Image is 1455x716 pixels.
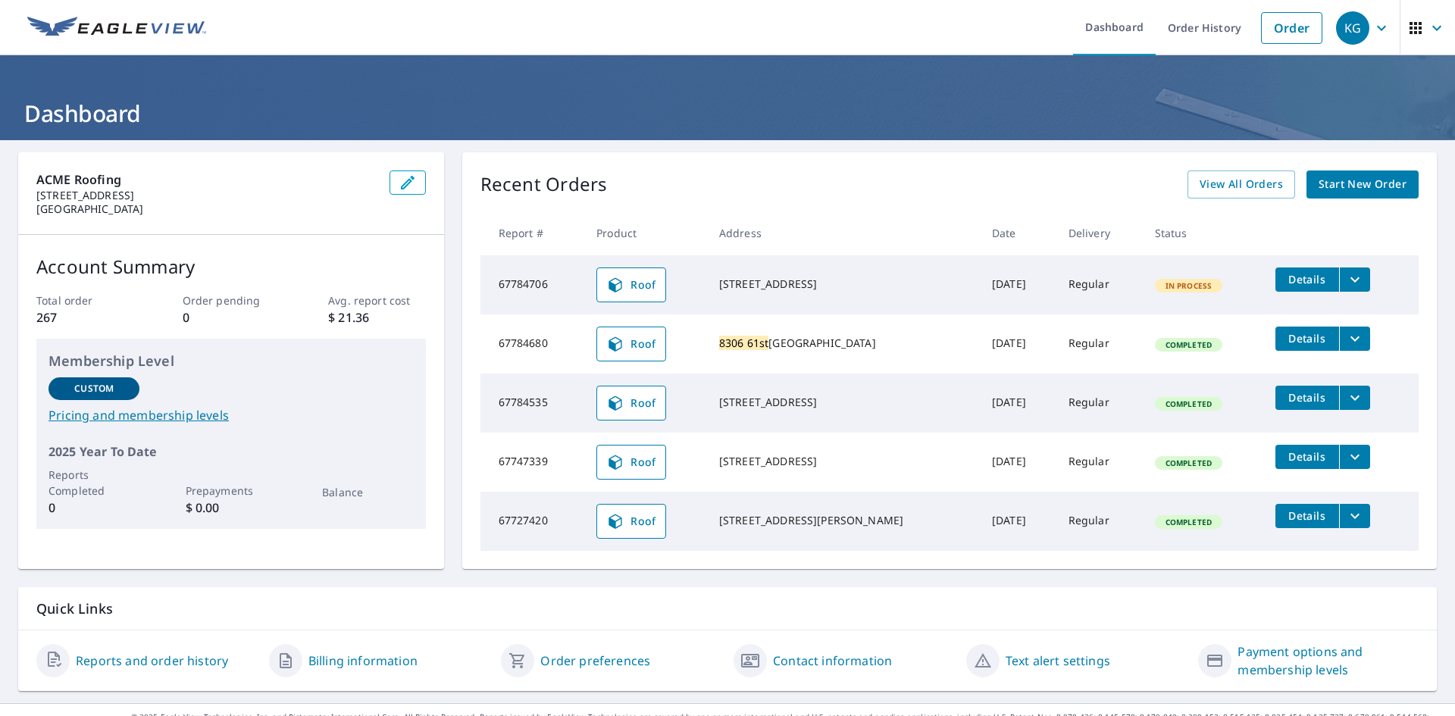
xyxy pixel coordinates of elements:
[719,336,968,351] div: [GEOGRAPHIC_DATA]
[36,308,133,327] p: 267
[606,335,656,353] span: Roof
[606,394,656,412] span: Roof
[980,492,1056,551] td: [DATE]
[1339,445,1370,469] button: filesDropdownBtn-67747339
[1006,652,1110,670] a: Text alert settings
[322,484,413,500] p: Balance
[1238,643,1419,679] a: Payment options and membership levels
[1339,504,1370,528] button: filesDropdownBtn-67727420
[606,512,656,530] span: Roof
[186,499,277,517] p: $ 0.00
[1284,331,1330,345] span: Details
[48,442,414,461] p: 2025 Year To Date
[18,98,1437,129] h1: Dashboard
[596,445,666,480] a: Roof
[36,170,377,189] p: ACME Roofing
[719,513,968,528] div: [STREET_ADDRESS][PERSON_NAME]
[1056,374,1143,433] td: Regular
[1336,11,1369,45] div: KG
[1156,339,1221,350] span: Completed
[1056,492,1143,551] td: Regular
[480,492,585,551] td: 67727420
[480,374,585,433] td: 67784535
[1261,12,1322,44] a: Order
[308,652,418,670] a: Billing information
[596,267,666,302] a: Roof
[1156,399,1221,409] span: Completed
[1284,449,1330,464] span: Details
[1275,386,1339,410] button: detailsBtn-67784535
[1275,445,1339,469] button: detailsBtn-67747339
[328,292,425,308] p: Avg. report cost
[980,255,1056,314] td: [DATE]
[48,499,139,517] p: 0
[1275,327,1339,351] button: detailsBtn-67784680
[480,314,585,374] td: 67784680
[480,255,585,314] td: 67784706
[48,467,139,499] p: Reports Completed
[1056,211,1143,255] th: Delivery
[719,277,968,292] div: [STREET_ADDRESS]
[36,189,377,202] p: [STREET_ADDRESS]
[1200,175,1283,194] span: View All Orders
[1187,170,1295,199] a: View All Orders
[1275,504,1339,528] button: detailsBtn-67727420
[596,386,666,421] a: Roof
[183,292,280,308] p: Order pending
[27,17,206,39] img: EV Logo
[1156,517,1221,527] span: Completed
[1339,386,1370,410] button: filesDropdownBtn-67784535
[186,483,277,499] p: Prepayments
[328,308,425,327] p: $ 21.36
[980,433,1056,492] td: [DATE]
[1056,255,1143,314] td: Regular
[606,453,656,471] span: Roof
[1339,267,1370,292] button: filesDropdownBtn-67784706
[74,382,114,396] p: Custom
[1056,314,1143,374] td: Regular
[980,374,1056,433] td: [DATE]
[1284,390,1330,405] span: Details
[1056,433,1143,492] td: Regular
[1143,211,1263,255] th: Status
[1156,458,1221,468] span: Completed
[584,211,707,255] th: Product
[36,253,426,280] p: Account Summary
[596,327,666,361] a: Roof
[36,202,377,216] p: [GEOGRAPHIC_DATA]
[540,652,650,670] a: Order preferences
[1306,170,1419,199] a: Start New Order
[1339,327,1370,351] button: filesDropdownBtn-67784680
[707,211,980,255] th: Address
[1284,508,1330,523] span: Details
[36,599,1419,618] p: Quick Links
[48,351,414,371] p: Membership Level
[480,211,585,255] th: Report #
[596,504,666,539] a: Roof
[1284,272,1330,286] span: Details
[1275,267,1339,292] button: detailsBtn-67784706
[183,308,280,327] p: 0
[480,170,608,199] p: Recent Orders
[76,652,228,670] a: Reports and order history
[36,292,133,308] p: Total order
[719,336,768,350] mark: 8306 61st
[773,652,892,670] a: Contact information
[719,454,968,469] div: [STREET_ADDRESS]
[480,433,585,492] td: 67747339
[1156,280,1222,291] span: In Process
[980,211,1056,255] th: Date
[1319,175,1406,194] span: Start New Order
[48,406,414,424] a: Pricing and membership levels
[719,395,968,410] div: [STREET_ADDRESS]
[980,314,1056,374] td: [DATE]
[606,276,656,294] span: Roof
